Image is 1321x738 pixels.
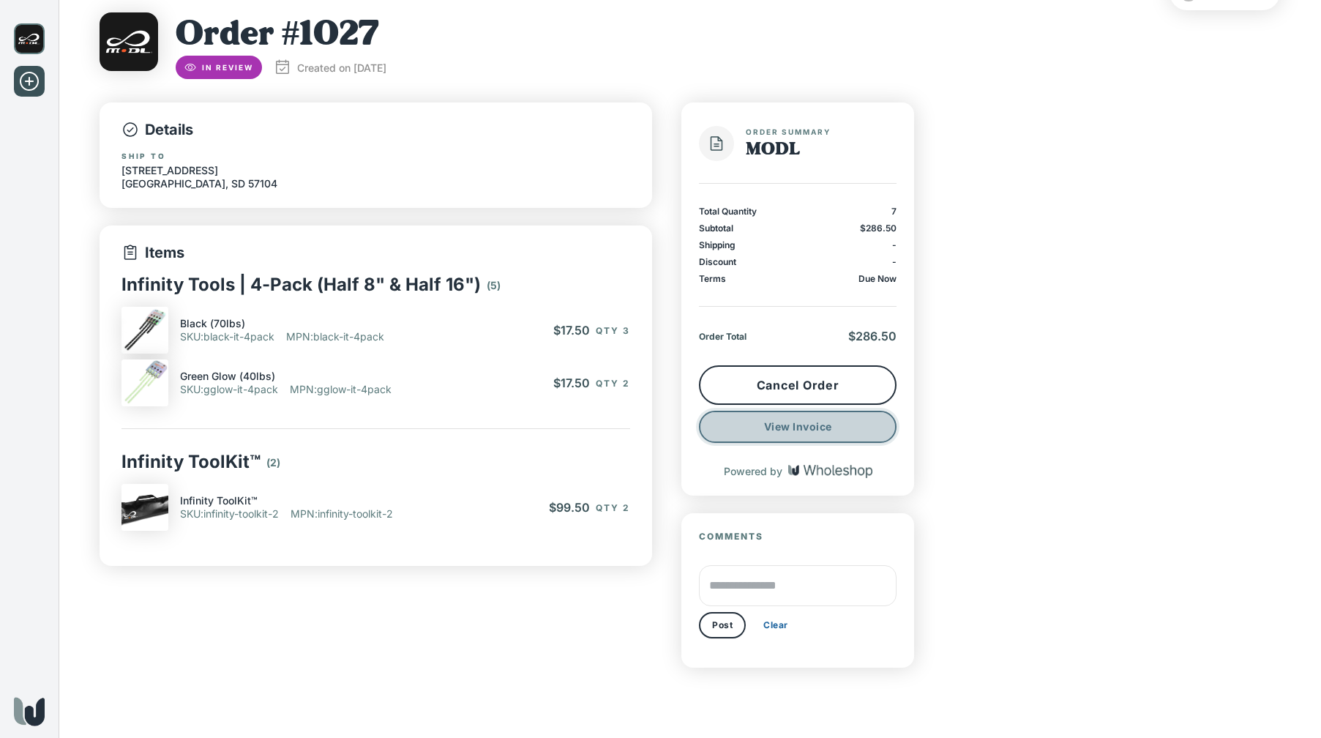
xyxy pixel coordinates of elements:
p: Created on [DATE] [297,60,386,75]
h1: Order # 1027 [176,12,386,56]
p: Total Quantity [699,206,757,217]
button: Post [699,612,746,638]
p: - [892,239,897,250]
p: [GEOGRAPHIC_DATA] , SD 57104 [121,177,277,190]
span: $17.50 [553,376,590,390]
p: ( 2 ) [266,453,280,472]
p: Green Glow (40lbs) [180,370,275,383]
p: Infinity ToolKit™ [121,451,261,472]
span: $99.50 [549,500,590,515]
span: $286.50 [860,223,897,234]
span: Qty 2 [596,502,630,513]
p: [STREET_ADDRESS] [121,164,277,177]
p: - [892,256,897,267]
span: Qty 2 [596,378,630,389]
p: Black (70lbs) [180,317,245,330]
p: Subtotal [699,223,733,234]
p: SKU : gglow-it-4pack [180,383,278,396]
img: MODL logo [14,23,45,54]
button: Clear [752,614,800,637]
p: SKU : infinity-toolkit-2 [180,507,279,521]
p: Powered by [724,465,782,477]
img: Wholeshop logo [14,697,45,726]
span: $17.50 [553,323,590,338]
p: Order Total [699,331,746,342]
img: Wholeshop logo [788,465,872,478]
p: MPN : black-it-4pack [286,330,384,343]
p: SKU : black-it-4pack [180,330,274,343]
label: Ship to [121,151,166,161]
p: Due Now [858,273,897,284]
span: In Review [193,63,262,72]
p: Discount [699,256,736,267]
img: MODL logo [100,12,158,71]
button: Cancel Order [699,365,897,405]
p: Infinity Tools | 4-Pack (Half 8" & Half 16") [121,274,481,295]
img: 4-Pack_Black.png [121,307,168,354]
button: View Invoice [699,411,897,443]
span: Comments [699,531,763,542]
img: 4-Pack___Green_Glow.png [121,359,168,406]
p: MPN : infinity-toolkit-2 [291,507,393,521]
img: a2.png [121,484,168,531]
p: Details [121,120,630,139]
span: Order Summary [746,127,902,136]
p: Terms [699,273,726,284]
p: MPN : gglow-it-4pack [290,383,392,396]
span: $286.50 [848,329,897,343]
p: 7 [891,206,897,217]
span: Qty 3 [596,325,630,336]
p: Items [121,243,630,262]
p: Infinity ToolKit™ [180,494,258,507]
p: ( 5 ) [487,276,501,295]
p: Shipping [699,239,736,250]
h1: MODL [746,141,902,160]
